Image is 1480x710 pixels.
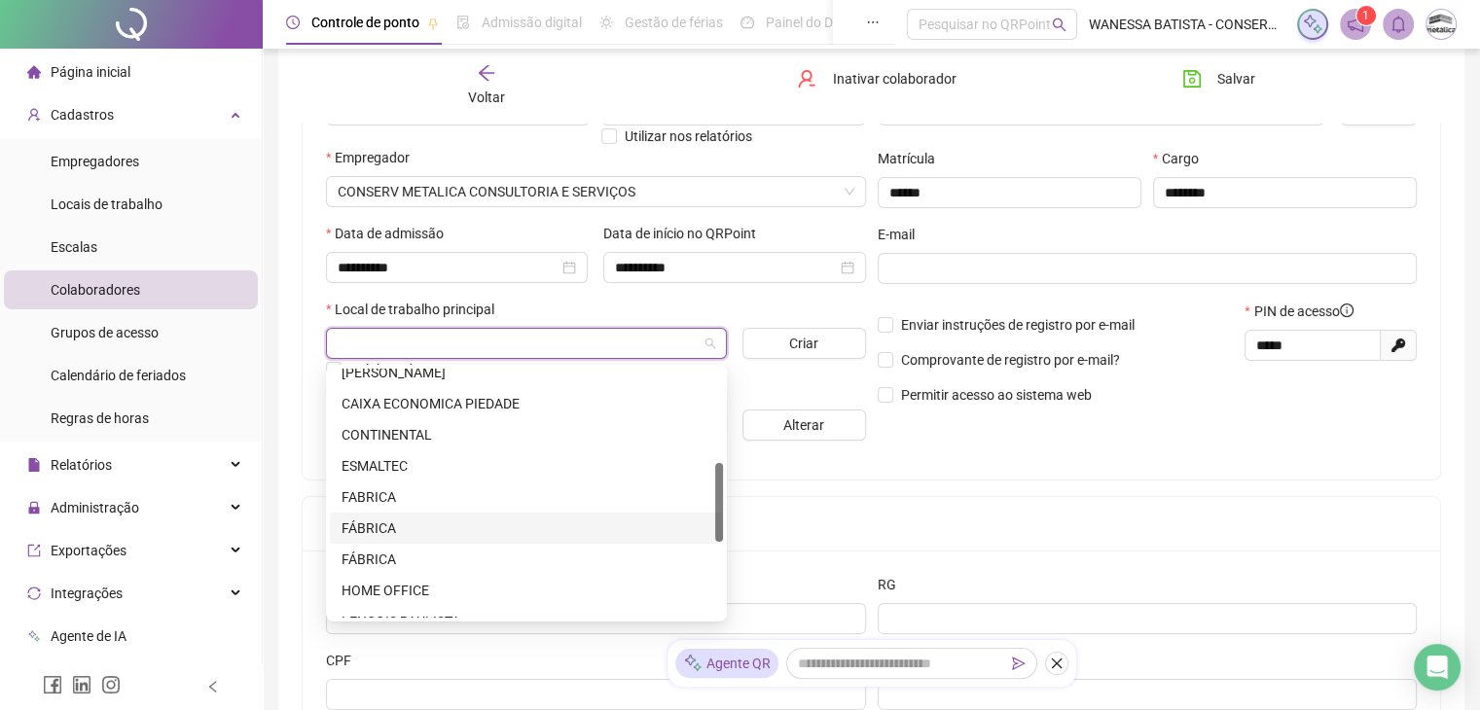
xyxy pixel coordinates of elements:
span: Enviar instruções de registro por e-mail [901,317,1135,333]
span: Grupos de acesso [51,325,159,340]
img: 17951 [1426,10,1456,39]
span: Permitir acesso ao sistema web [901,387,1092,403]
span: Admissão digital [482,15,582,30]
span: linkedin [72,675,91,694]
span: Comprovante de registro por e-mail? [901,352,1120,368]
div: RUA ALTO SANTO ANTONIO 97 [330,575,723,606]
span: Calendário de feriados [51,368,186,383]
span: Gestão de férias [625,15,723,30]
span: Voltar [468,89,505,105]
span: pushpin [427,18,439,29]
span: Inativar colaborador [832,68,956,89]
span: Exportações [51,543,126,558]
span: Salvar [1217,68,1255,89]
div: AV. PELÁGIO DE OLIVEIRA BRANDÃO, 2130 - DISTRITO INDUSTRIAL I, MARACANAÚ - CE, 61939-120 [330,450,723,481]
label: Local de trabalho principal [326,299,507,320]
span: Escalas [51,239,97,255]
div: [PERSON_NAME] [342,362,711,383]
span: PIN de acesso [1254,301,1354,322]
div: CAIXA ECONOMICA PIEDADE [342,393,711,414]
span: clock-circle [286,16,300,29]
button: Criar [742,328,866,359]
span: sync [27,586,41,600]
span: dashboard [740,16,754,29]
div: RUA RIO BATALHA, 247 MARCOS FREIRE [330,544,723,575]
div: RUA RIO ADELAIDE 0160 [330,481,723,513]
div: HOME OFFICE [342,580,711,601]
button: Alterar [742,409,866,441]
img: sparkle-icon.fc2bf0ac1784a2077858766a79e2daf3.svg [683,654,703,674]
div: RODOVIA MARECHAL RONDON, S/N KM304 SP 300, S/N DISTRITO INDUSTRIAL [330,606,723,637]
span: left [206,680,220,693]
span: Cadastros [51,107,114,123]
span: WANESSA BATISTA - CONSERV METALICA ENGENHARIA LTDA [1089,14,1285,35]
label: Empregador [326,147,422,168]
span: Regras de horas [51,410,149,426]
button: Salvar [1168,63,1270,94]
span: bell [1390,16,1407,33]
span: Relatórios [51,457,112,473]
span: facebook [43,675,62,694]
label: CPF [326,650,364,671]
div: RUA RIO BATALHA, Nº 247 - MARCOS FREIRE [330,513,723,544]
sup: 1 [1356,6,1376,25]
h5: Documentos principais [326,512,1417,535]
span: Controle de ponto [311,15,419,30]
div: LENÇOIS PAULISTA [342,611,711,632]
span: Criar [789,333,818,354]
span: Painel do DP [766,15,842,30]
span: Página inicial [51,64,130,80]
span: save [1182,69,1202,89]
div: Agente QR [675,649,778,678]
div: CONTINENTAL [342,424,711,445]
span: lock [27,501,41,515]
span: search [1052,18,1066,32]
button: Inativar colaborador [782,63,970,94]
span: user-add [27,108,41,122]
span: ellipsis [866,16,880,29]
label: Matrícula [878,148,948,169]
span: file-done [456,16,470,29]
div: Open Intercom Messenger [1414,644,1461,691]
span: Utilizar nos relatórios [625,128,752,144]
div: AVENIDA ATLÂNTICA S/N, VIA COPEC, BA [330,419,723,450]
span: Integrações [51,586,123,601]
div: FÁBRICA [342,517,711,539]
span: Colaboradores [51,282,140,298]
span: export [27,544,41,557]
div: FABRICA [342,486,711,508]
span: notification [1347,16,1364,33]
span: user-delete [797,69,816,89]
span: Colaborador externo? [349,362,481,377]
span: Agente de IA [51,628,126,644]
span: 1 [1362,9,1369,22]
span: Alterar [783,414,824,436]
span: sun [599,16,613,29]
label: RG [878,574,909,595]
span: Locais de trabalho [51,196,162,212]
label: Cargo [1153,148,1211,169]
span: home [27,65,41,79]
span: Administração [51,500,139,515]
label: E-mail [878,224,927,245]
img: sparkle-icon.fc2bf0ac1784a2077858766a79e2daf3.svg [1302,14,1323,35]
span: close [1050,657,1064,670]
div: CAIXA ECONOMICA PIEDADE [330,388,723,419]
label: Data de início no QRPoint [603,223,769,244]
label: Data de admissão [326,223,456,244]
span: send [1012,657,1026,670]
span: CONSERV METALICA ENGENHARIA LTDA [338,177,854,206]
span: info-circle [1340,303,1354,317]
span: instagram [101,675,121,694]
div: ESMALTEC [342,455,711,477]
span: arrow-left [477,63,496,83]
span: file [27,458,41,472]
div: RUA ESPIRITO SANTO, 440 BENTO GONÇALVES [330,357,723,388]
span: Empregadores [51,154,139,169]
div: FÁBRICA [342,549,711,570]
